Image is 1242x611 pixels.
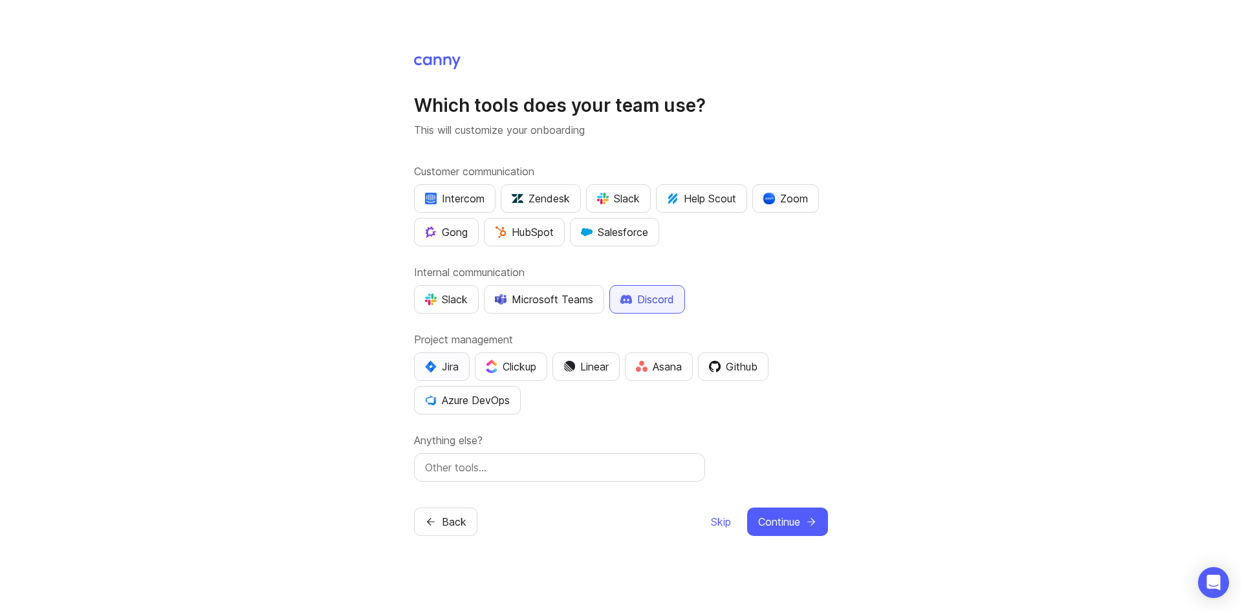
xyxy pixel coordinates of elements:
span: Skip [711,514,731,530]
button: HubSpot [484,218,565,246]
label: Project management [414,332,828,347]
img: YKcwp4sHBXAAAAAElFTkSuQmCC [425,394,437,406]
button: Github [698,352,768,381]
label: Internal communication [414,264,828,280]
div: Open Intercom Messenger [1198,567,1229,598]
div: Azure DevOps [425,392,510,408]
div: HubSpot [495,224,554,240]
div: Slack [425,292,468,307]
span: Continue [758,514,800,530]
img: D0GypeOpROL5AAAAAElFTkSuQmCC [495,294,507,305]
span: Back [442,514,466,530]
input: Other tools… [425,460,694,475]
img: svg+xml;base64,PHN2ZyB4bWxucz0iaHR0cDovL3d3dy53My5vcmcvMjAwMC9zdmciIHZpZXdCb3g9IjAgMCA0MC4zNDMgND... [425,361,437,372]
img: UniZRqrCPz6BHUWevMzgDJ1FW4xaGg2egd7Chm8uY0Al1hkDyjqDa8Lkk0kDEdqKkBok+T4wfoD0P0o6UMciQ8AAAAASUVORK... [512,193,523,204]
button: Azure DevOps [414,386,521,414]
p: This will customize your onboarding [414,122,828,138]
button: Linear [552,352,620,381]
img: xLHbn3khTPgAAAABJRU5ErkJggg== [763,193,775,204]
img: Rf5nOJ4Qh9Y9HAAAAAElFTkSuQmCC [636,361,648,372]
div: Zendesk [512,191,570,206]
button: Slack [414,285,479,314]
div: Discord [620,292,674,307]
button: Skip [710,508,732,536]
button: Intercom [414,184,496,213]
div: Salesforce [581,224,648,240]
button: Slack [586,184,651,213]
button: Help Scout [656,184,747,213]
button: Jira [414,352,470,381]
button: Clickup [475,352,547,381]
h1: Which tools does your team use? [414,94,828,117]
img: G+3M5qq2es1si5SaumCnMN47tP1CvAZneIVX5dcx+oz+ZLhv4kfP9DwAAAABJRU5ErkJggg== [495,226,507,238]
button: Discord [609,285,685,314]
img: GKxMRLiRsgdWqxrdBeWfGK5kaZ2alx1WifDSa2kSTsK6wyJURKhUuPoQRYzjholVGzT2A2owx2gHwZoyZHHCYJ8YNOAZj3DSg... [581,226,593,238]
img: qKnp5cUisfhcFQGr1t296B61Fm0WkUVwBZaiVE4uNRmEGBFetJMz8xGrgPHqF1mLDIG816Xx6Jz26AFmkmT0yuOpRCAR7zRpG... [425,226,437,238]
div: Microsoft Teams [495,292,593,307]
img: +iLplPsjzba05dttzK064pds+5E5wZnCVbuGoLvBrYdmEPrXTzGo7zG60bLEREEjvOjaG9Saez5xsOEAbxBwOP6dkea84XY9O... [620,294,632,303]
button: Gong [414,218,479,246]
label: Customer communication [414,164,828,179]
div: Gong [425,224,468,240]
img: Dm50RERGQWO2Ei1WzHVviWZlaLVriU9uRN6E+tIr91ebaDbMKKPDpFbssSuEG21dcGXkrKsuOVPwCeFJSFAIOxgiKgL2sFHRe... [563,361,575,372]
img: Canny Home [414,56,461,69]
img: WIAAAAASUVORK5CYII= [597,193,609,204]
button: Continue [747,508,828,536]
div: Slack [597,191,640,206]
label: Anything else? [414,433,828,448]
div: Clickup [486,359,536,374]
button: Zoom [752,184,819,213]
img: kV1LT1TqjqNHPtRK7+FoaplE1qRq1yqhg056Z8K5Oc6xxgIuf0oNQ9LelJqbcyPisAf0C9LDpX5UIuAAAAAElFTkSuQmCC [667,193,679,204]
div: Github [709,359,757,374]
button: Back [414,508,477,536]
img: eRR1duPH6fQxdnSV9IruPjCimau6md0HxlPR81SIPROHX1VjYjAN9a41AAAAAElFTkSuQmCC [425,193,437,204]
div: Linear [563,359,609,374]
img: 0D3hMmx1Qy4j6AAAAAElFTkSuQmCC [709,361,721,372]
button: Asana [625,352,693,381]
button: Microsoft Teams [484,285,604,314]
img: WIAAAAASUVORK5CYII= [425,294,437,305]
div: Jira [425,359,459,374]
button: Salesforce [570,218,659,246]
img: j83v6vj1tgY2AAAAABJRU5ErkJggg== [486,359,497,373]
div: Intercom [425,191,485,206]
div: Help Scout [667,191,736,206]
button: Zendesk [501,184,581,213]
div: Zoom [763,191,808,206]
div: Asana [636,359,682,374]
